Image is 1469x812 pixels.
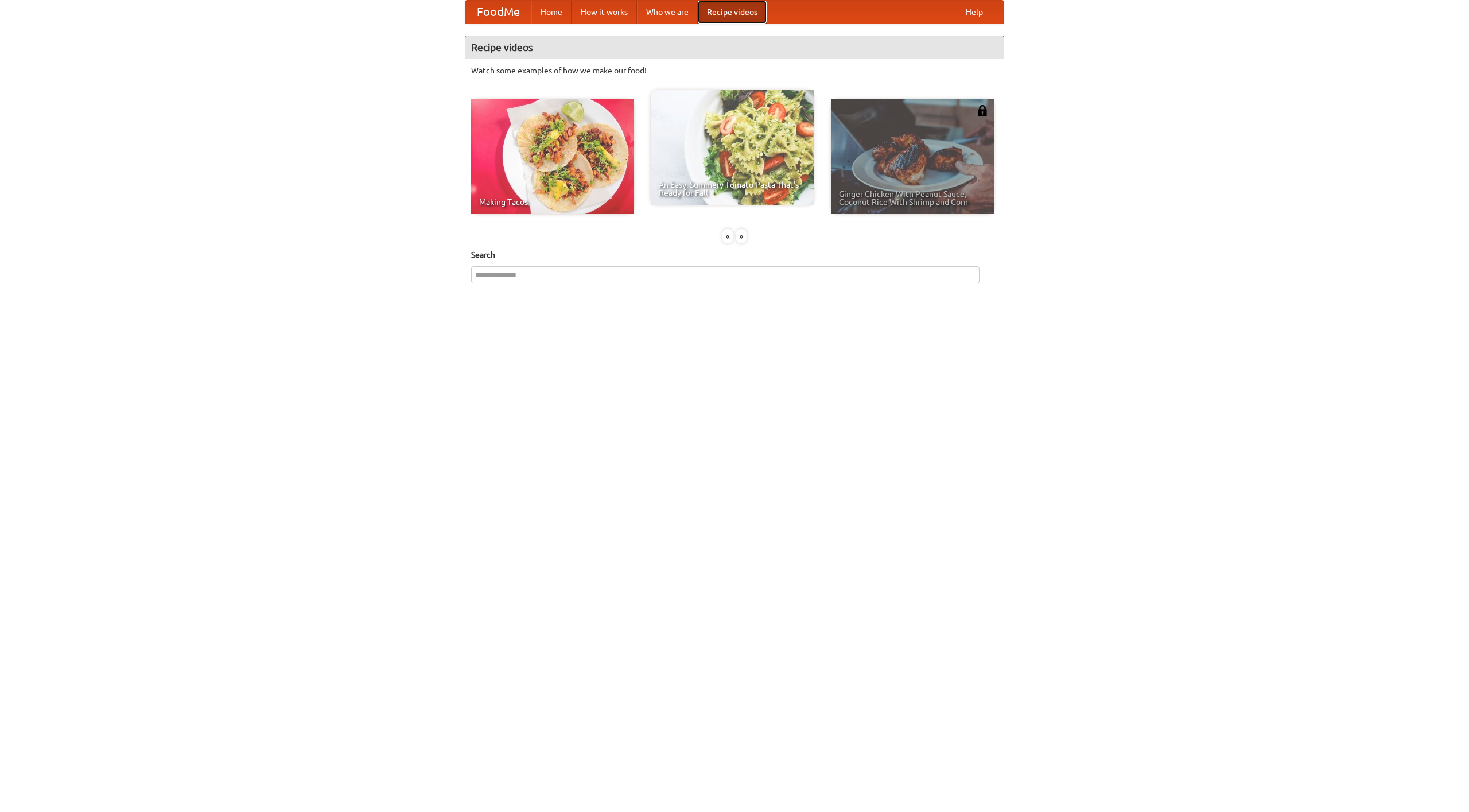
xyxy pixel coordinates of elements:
a: Recipe videos [698,1,767,24]
h5: Search [471,249,998,261]
img: 483408.png [977,105,988,116]
span: Making Tacos [479,198,626,206]
a: An Easy, Summery Tomato Pasta That's Ready for Fall [651,90,814,205]
div: « [722,229,733,243]
a: FoodMe [465,1,531,24]
p: Watch some examples of how we make our food! [471,65,998,76]
a: Making Tacos [471,99,634,214]
div: » [736,229,747,243]
a: Home [531,1,572,24]
a: How it works [572,1,637,24]
a: Who we are [637,1,698,24]
span: An Easy, Summery Tomato Pasta That's Ready for Fall [659,181,806,197]
h4: Recipe videos [465,36,1004,59]
a: Help [957,1,992,24]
